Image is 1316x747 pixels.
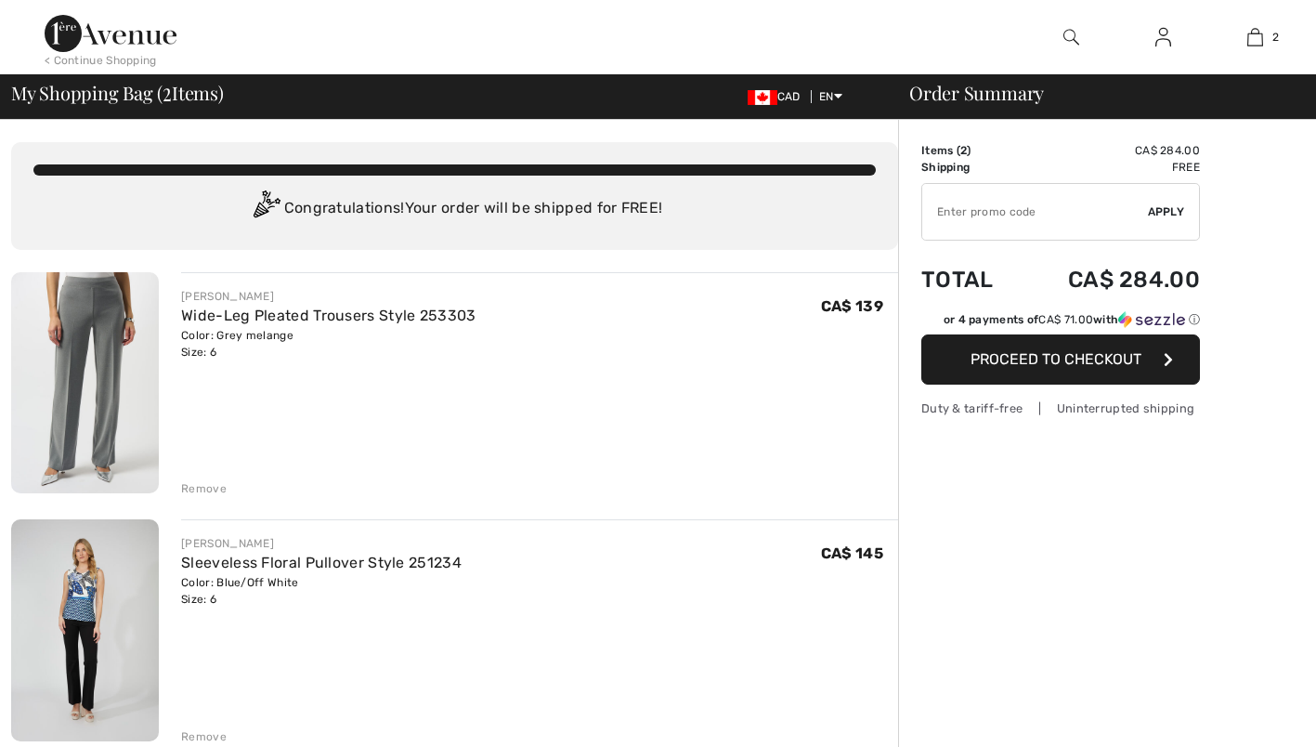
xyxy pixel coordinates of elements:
span: CA$ 139 [821,297,883,315]
span: CAD [748,90,808,103]
div: Congratulations! Your order will be shipped for FREE! [33,190,876,228]
a: Sign In [1140,26,1186,49]
div: or 4 payments of with [944,311,1200,328]
div: Color: Grey melange Size: 6 [181,327,476,360]
td: CA$ 284.00 [1020,142,1200,159]
div: [PERSON_NAME] [181,288,476,305]
img: Wide-Leg Pleated Trousers Style 253303 [11,272,159,493]
a: 2 [1210,26,1300,48]
img: Congratulation2.svg [247,190,284,228]
div: Duty & tariff-free | Uninterrupted shipping [921,400,1200,417]
button: Proceed to Checkout [921,334,1200,385]
div: Remove [181,728,227,745]
span: Proceed to Checkout [971,350,1141,368]
img: 1ère Avenue [45,15,176,52]
a: Sleeveless Floral Pullover Style 251234 [181,554,462,571]
img: My Bag [1247,26,1263,48]
img: My Info [1155,26,1171,48]
td: CA$ 284.00 [1020,248,1200,311]
div: Order Summary [887,84,1305,102]
td: Shipping [921,159,1020,176]
span: My Shopping Bag ( Items) [11,84,224,102]
span: CA$ 71.00 [1038,313,1093,326]
iframe: Opens a widget where you can chat to one of our agents [1198,691,1297,738]
td: Free [1020,159,1200,176]
span: CA$ 145 [821,544,883,562]
div: < Continue Shopping [45,52,157,69]
img: Canadian Dollar [748,90,777,105]
img: Sezzle [1118,311,1185,328]
td: Items ( ) [921,142,1020,159]
a: Wide-Leg Pleated Trousers Style 253303 [181,307,476,324]
span: EN [819,90,842,103]
img: search the website [1063,26,1079,48]
span: 2 [163,79,172,103]
span: 2 [960,144,967,157]
td: Total [921,248,1020,311]
div: or 4 payments ofCA$ 71.00withSezzle Click to learn more about Sezzle [921,311,1200,334]
div: Remove [181,480,227,497]
span: Apply [1148,203,1185,220]
div: Color: Blue/Off White Size: 6 [181,574,462,608]
input: Promo code [922,184,1148,240]
span: 2 [1272,29,1279,46]
div: [PERSON_NAME] [181,535,462,552]
img: Sleeveless Floral Pullover Style 251234 [11,519,159,741]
